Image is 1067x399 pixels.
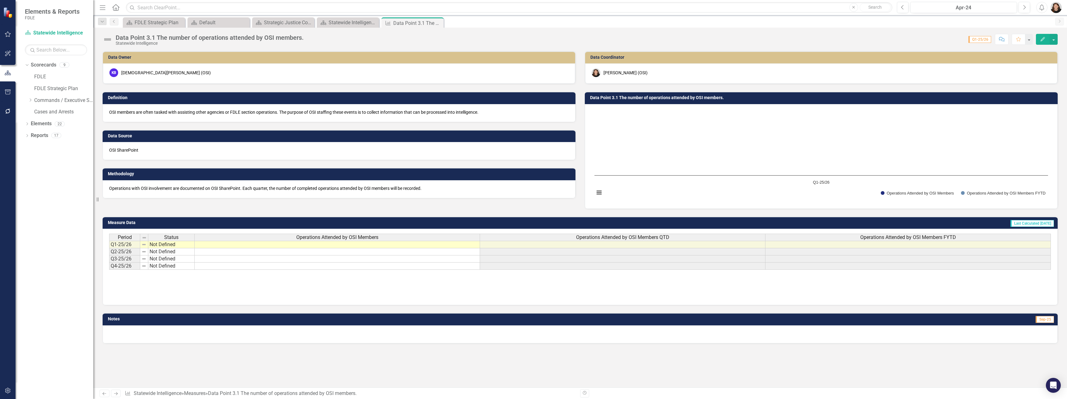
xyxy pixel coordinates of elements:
[148,248,195,255] td: Not Defined
[881,191,954,195] button: Show Operations Attended by OSI Members
[141,242,146,247] img: 8DAGhfEEPCf229AAAAAElFTkSuQmCC
[590,55,1054,60] h3: Data Coordinator
[109,109,569,115] p: OSI members are often tasked with assisting other agencies or FDLE section operations. The purpos...
[189,19,248,26] a: Default
[31,132,48,139] a: Reports
[590,95,1055,100] h3: Data Point 3.1 The number of operations attended by OSI members.
[126,2,892,13] input: Search ClearPoint...
[329,19,377,26] div: Statewide Intelligence Landing Page
[118,235,132,240] span: Period
[393,19,442,27] div: Data Point 3.1 The number of operations attended by OSI members.
[25,30,87,37] a: Statewide Intelligence
[141,256,146,261] img: 8DAGhfEEPCf229AAAAAElFTkSuQmCC
[318,19,377,26] a: Statewide Intelligence Landing Page
[109,185,569,191] p: Operations with OSI involvement are documented on OSI SharePoint. Each quarter, the number of com...
[109,68,118,77] div: KB
[1051,2,1062,13] img: Linda Infinger
[125,390,575,397] div: » »
[135,19,183,26] div: FDLE Strategic Plan
[25,15,80,20] small: FDLE
[108,134,572,138] h3: Data Source
[860,3,891,12] button: Search
[124,19,183,26] a: FDLE Strategic Plan
[25,44,87,55] input: Search Below...
[109,263,140,270] td: Q4-25/26
[296,235,378,240] span: Operations Attended by OSI Members
[1046,378,1061,393] div: Open Intercom Messenger
[148,255,195,263] td: Not Defined
[109,147,569,153] p: OSI SharePoint
[968,36,991,43] span: Q1-25/26
[108,172,572,176] h3: Methodology
[25,8,80,15] span: Elements & Reports
[141,249,146,254] img: 8DAGhfEEPCf229AAAAAElFTkSuQmCC
[34,85,93,92] a: FDLE Strategic Plan
[108,317,471,321] h3: Notes
[910,2,1017,13] button: Apr-24
[254,19,313,26] a: Strategic Justice Command
[116,41,304,46] div: Statewide Intelligence
[264,19,313,26] div: Strategic Justice Command
[108,55,572,60] h3: Data Owner
[109,241,140,248] td: Q1-25/26
[1036,316,1054,323] span: Sep-25
[142,235,147,240] img: 8DAGhfEEPCf229AAAAAElFTkSuQmCC
[31,62,56,69] a: Scorecards
[813,180,829,185] text: Q1-25/26
[1010,220,1054,227] span: Last Calculated [DATE]
[109,255,140,263] td: Q3-25/26
[592,68,600,77] img: Linda Infinger
[34,108,93,116] a: Cases and Arrests
[134,390,182,396] a: Statewide Intelligence
[912,4,1015,11] div: Apr-24
[103,34,113,44] img: Not Defined
[59,62,69,68] div: 9
[148,263,195,270] td: Not Defined
[109,248,140,255] td: Q2-25/26
[31,120,52,127] a: Elements
[860,235,956,240] span: Operations Attended by OSI Members FYTD
[55,121,65,126] div: 22
[34,97,93,104] a: Commands / Executive Support Branch
[141,264,146,268] img: 8DAGhfEEPCf229AAAAAElFTkSuQmCC
[108,220,473,225] h3: Measure Data
[116,34,304,41] div: Data Point 3.1 The number of operations attended by OSI members.
[164,235,178,240] span: Status
[108,95,572,100] h3: Definition
[121,70,211,76] div: [DEMOGRAPHIC_DATA][PERSON_NAME] (OSI)
[576,235,669,240] span: Operations Attended by OSI Members QTD
[148,241,195,248] td: Not Defined
[603,70,648,76] div: [PERSON_NAME] (OSI)
[208,390,357,396] div: Data Point 3.1 The number of operations attended by OSI members.
[591,109,1051,202] svg: Interactive chart
[868,5,882,10] span: Search
[3,7,14,18] img: ClearPoint Strategy
[199,19,248,26] div: Default
[591,109,1051,202] div: Chart. Highcharts interactive chart.
[184,390,206,396] a: Measures
[51,133,61,138] div: 17
[34,73,93,80] a: FDLE
[961,191,1046,195] button: Show Operations Attended by OSI Members FYTD
[595,188,603,197] button: View chart menu, Chart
